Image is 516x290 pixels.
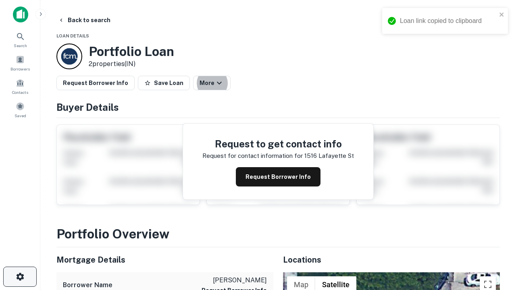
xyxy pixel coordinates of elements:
[138,76,190,90] button: Save Loan
[15,112,26,119] span: Saved
[304,151,354,161] p: 1516 lafayette st
[283,254,500,266] h5: Locations
[10,66,30,72] span: Borrowers
[56,76,135,90] button: Request Borrower Info
[202,151,303,161] p: Request for contact information for
[476,226,516,264] iframe: Chat Widget
[56,224,500,244] h3: Portfolio Overview
[63,280,112,290] h6: Borrower Name
[2,29,38,50] a: Search
[2,52,38,74] a: Borrowers
[202,275,267,285] p: [PERSON_NAME]
[13,6,28,23] img: capitalize-icon.png
[236,167,320,186] button: Request Borrower Info
[55,13,114,27] button: Back to search
[2,75,38,97] a: Contacts
[193,76,231,90] button: More
[89,59,174,69] p: 2 properties (IN)
[89,44,174,59] h3: Portfolio Loan
[14,42,27,49] span: Search
[2,99,38,120] a: Saved
[499,11,505,19] button: close
[56,100,500,114] h4: Buyer Details
[202,137,354,151] h4: Request to get contact info
[56,254,273,266] h5: Mortgage Details
[56,33,89,38] span: Loan Details
[400,16,497,26] div: Loan link copied to clipboard
[12,89,28,95] span: Contacts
